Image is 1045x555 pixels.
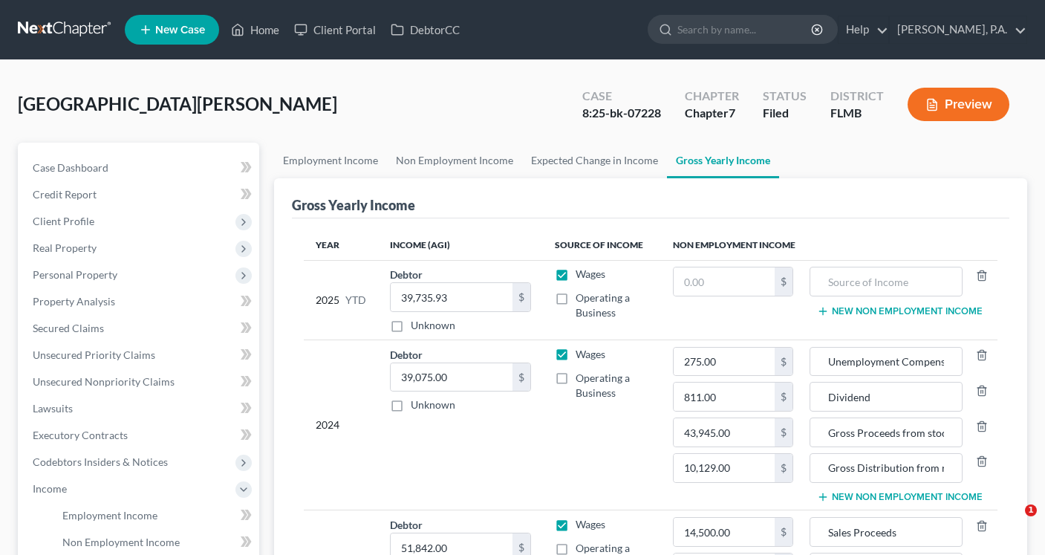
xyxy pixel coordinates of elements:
[576,291,630,319] span: Operating a Business
[818,454,954,482] input: Source of Income
[33,295,115,308] span: Property Analysis
[383,16,467,43] a: DebtorCC
[576,348,605,360] span: Wages
[21,181,259,208] a: Credit Report
[582,88,661,105] div: Case
[674,418,775,447] input: 0.00
[818,383,954,411] input: Source of Income
[839,16,888,43] a: Help
[543,230,661,260] th: Source of Income
[411,397,455,412] label: Unknown
[33,161,108,174] span: Case Dashboard
[667,143,779,178] a: Gross Yearly Income
[304,230,378,260] th: Year
[33,322,104,334] span: Secured Claims
[582,105,661,122] div: 8:25-bk-07228
[21,369,259,395] a: Unsecured Nonpriority Claims
[775,518,792,546] div: $
[685,88,739,105] div: Chapter
[287,16,383,43] a: Client Portal
[674,383,775,411] input: 0.00
[818,267,954,296] input: Source of Income
[674,267,775,296] input: 0.00
[677,16,813,43] input: Search by name...
[33,482,67,495] span: Income
[890,16,1026,43] a: [PERSON_NAME], P.A.
[390,267,423,282] label: Debtor
[830,105,884,122] div: FLMB
[274,143,387,178] a: Employment Income
[292,196,415,214] div: Gross Yearly Income
[576,518,605,530] span: Wages
[33,455,168,468] span: Codebtors Insiders & Notices
[908,88,1009,121] button: Preview
[21,395,259,422] a: Lawsuits
[18,93,337,114] span: [GEOGRAPHIC_DATA][PERSON_NAME]
[818,418,954,447] input: Source of Income
[33,375,175,388] span: Unsecured Nonpriority Claims
[378,230,543,260] th: Income (AGI)
[62,536,180,548] span: Non Employment Income
[33,348,155,361] span: Unsecured Priority Claims
[33,402,73,415] span: Lawsuits
[674,348,775,376] input: 0.00
[316,267,366,333] div: 2025
[661,230,997,260] th: Non Employment Income
[387,143,522,178] a: Non Employment Income
[411,318,455,333] label: Unknown
[391,283,512,311] input: 0.00
[775,348,792,376] div: $
[33,215,94,227] span: Client Profile
[994,504,1030,540] iframe: Intercom live chat
[775,267,792,296] div: $
[33,429,128,441] span: Executory Contracts
[830,88,884,105] div: District
[391,363,512,392] input: 0.00
[775,454,792,482] div: $
[316,347,366,504] div: 2024
[512,283,530,311] div: $
[21,315,259,342] a: Secured Claims
[685,105,739,122] div: Chapter
[224,16,287,43] a: Home
[817,305,983,317] button: New Non Employment Income
[576,371,630,399] span: Operating a Business
[51,502,259,529] a: Employment Income
[522,143,667,178] a: Expected Change in Income
[763,105,807,122] div: Filed
[33,268,117,281] span: Personal Property
[817,491,983,503] button: New Non Employment Income
[818,518,954,546] input: Source of Income
[576,267,605,280] span: Wages
[1025,504,1037,516] span: 1
[33,241,97,254] span: Real Property
[818,348,954,376] input: Source of Income
[512,363,530,392] div: $
[390,347,423,363] label: Debtor
[345,293,366,308] span: YTD
[21,342,259,369] a: Unsecured Priority Claims
[390,517,423,533] label: Debtor
[62,509,157,522] span: Employment Income
[763,88,807,105] div: Status
[775,383,792,411] div: $
[21,288,259,315] a: Property Analysis
[775,418,792,447] div: $
[729,106,735,120] span: 7
[21,155,259,181] a: Case Dashboard
[33,188,97,201] span: Credit Report
[674,518,775,546] input: 0.00
[674,454,775,482] input: 0.00
[21,422,259,449] a: Executory Contracts
[155,25,205,36] span: New Case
